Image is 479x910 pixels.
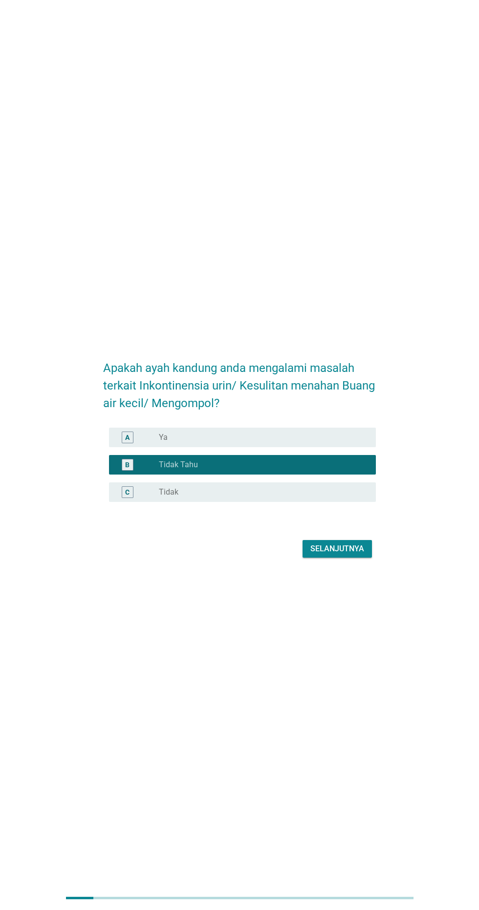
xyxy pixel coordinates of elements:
[125,460,130,470] div: B
[125,487,130,498] div: C
[159,433,168,442] label: Ya
[125,433,130,443] div: A
[159,460,198,470] label: Tidak Tahu
[303,540,372,558] button: Selanjutnya
[159,487,178,497] label: Tidak
[103,349,375,412] h2: Apakah ayah kandung anda mengalami masalah terkait Inkontinensia urin/ Kesulitan menahan Buang ai...
[310,543,364,555] div: Selanjutnya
